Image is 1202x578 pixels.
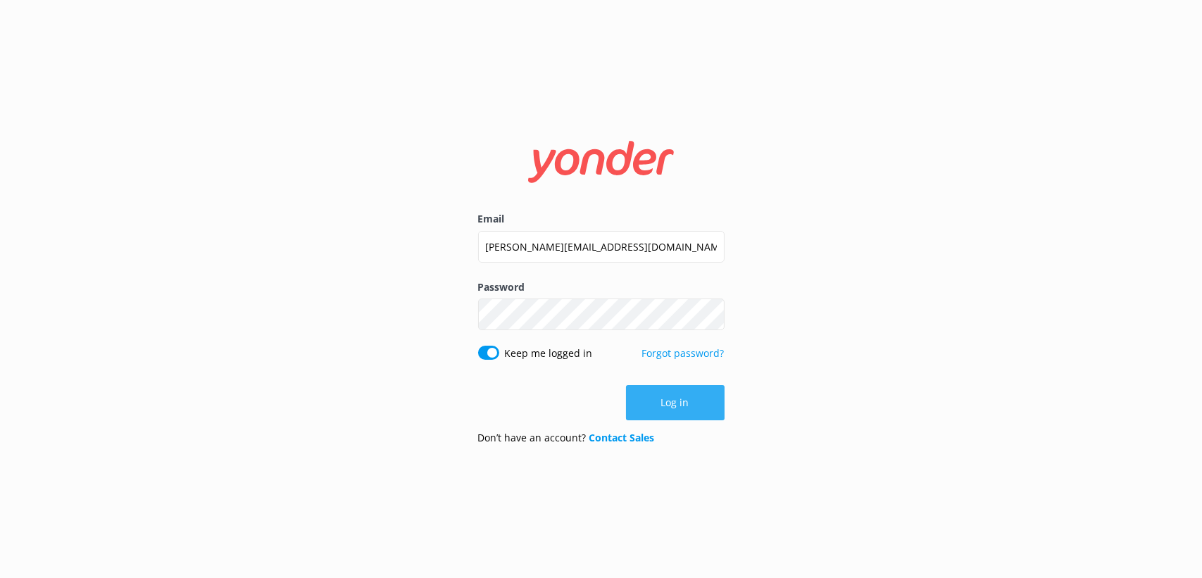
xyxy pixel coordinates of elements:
[478,231,725,263] input: user@emailaddress.com
[478,279,725,295] label: Password
[505,346,593,361] label: Keep me logged in
[478,211,725,227] label: Email
[642,346,725,360] a: Forgot password?
[478,430,655,446] p: Don’t have an account?
[696,301,725,329] button: Show password
[589,431,655,444] a: Contact Sales
[626,385,725,420] button: Log in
